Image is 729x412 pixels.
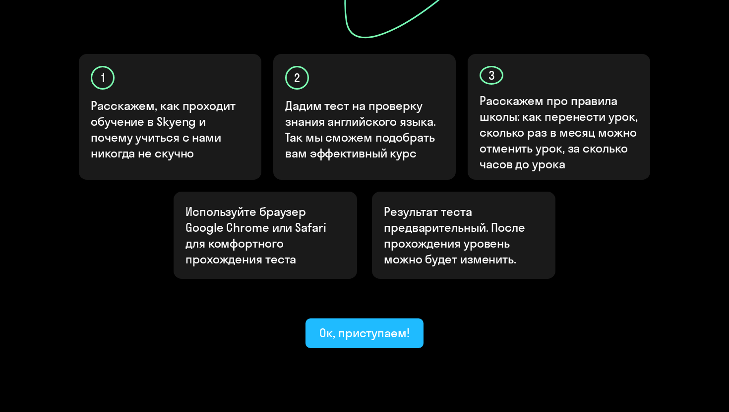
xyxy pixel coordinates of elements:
[480,66,503,85] div: 3
[285,66,309,90] div: 2
[480,93,639,172] p: Расскажем про правила школы: как перенести урок, сколько раз в месяц можно отменить урок, за скол...
[185,204,345,267] p: Используйте браузер Google Chrome или Safari для комфортного прохождения теста
[305,318,424,348] button: Ок, приступаем!
[285,98,445,161] p: Дадим тест на проверку знания английского языка. Так мы сможем подобрать вам эффективный курс
[319,325,410,341] div: Ок, приступаем!
[91,66,115,90] div: 1
[91,98,250,161] p: Расскажем, как проходит обучение в Skyeng и почему учиться с нами никогда не скучно
[384,204,544,267] p: Результат теста предварительный. После прохождения уровень можно будет изменить.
